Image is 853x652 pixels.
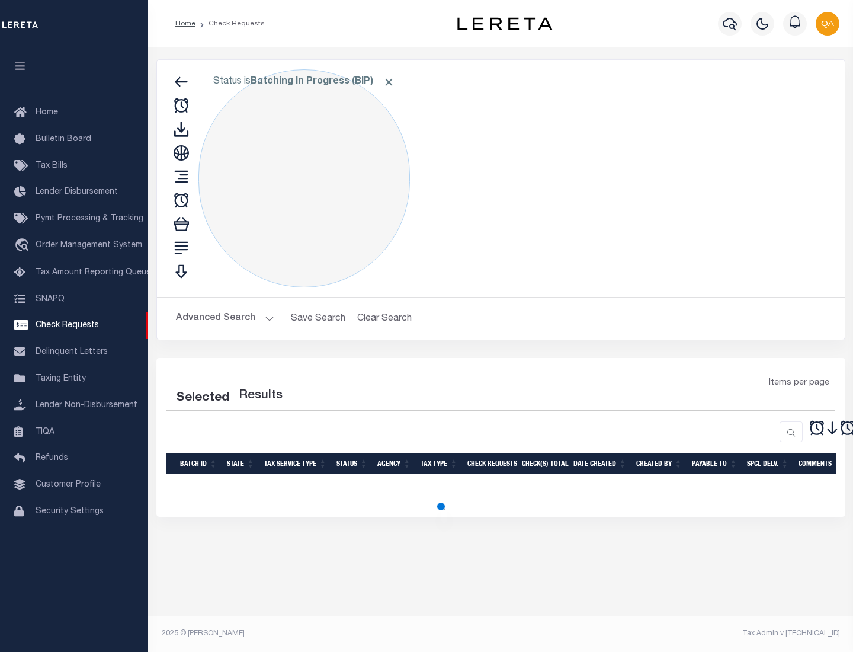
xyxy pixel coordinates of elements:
[176,389,229,408] div: Selected
[36,401,137,410] span: Lender Non-Disbursement
[383,76,395,88] span: Click to Remove
[36,321,99,330] span: Check Requests
[36,507,104,516] span: Security Settings
[175,453,222,474] th: Batch Id
[153,628,501,639] div: 2025 © [PERSON_NAME].
[198,69,410,287] div: Click to Edit
[36,348,108,356] span: Delinquent Letters
[259,453,332,474] th: Tax Service Type
[816,12,839,36] img: svg+xml;base64,PHN2ZyB4bWxucz0iaHR0cDovL3d3dy53My5vcmcvMjAwMC9zdmciIHBvaW50ZXItZXZlbnRzPSJub25lIi...
[794,453,847,474] th: Comments
[36,269,151,277] span: Tax Amount Reporting Queue
[36,135,91,143] span: Bulletin Board
[284,307,352,330] button: Save Search
[517,453,569,474] th: Check(s) Total
[36,188,118,196] span: Lender Disbursement
[36,295,65,303] span: SNAPQ
[373,453,416,474] th: Agency
[631,453,687,474] th: Created By
[332,453,373,474] th: Status
[36,108,58,117] span: Home
[687,453,742,474] th: Payable To
[769,377,829,390] span: Items per page
[222,453,259,474] th: State
[195,18,265,29] li: Check Requests
[36,427,54,436] span: TIQA
[176,307,274,330] button: Advanced Search
[742,453,794,474] th: Spcl Delv.
[352,307,417,330] button: Clear Search
[36,375,86,383] span: Taxing Entity
[36,481,101,489] span: Customer Profile
[457,17,552,30] img: logo-dark.svg
[36,241,142,250] span: Order Management System
[239,386,283,405] label: Results
[509,628,840,639] div: Tax Admin v.[TECHNICAL_ID]
[251,77,395,87] b: Batching In Progress (BIP)
[14,238,33,254] i: travel_explore
[36,454,68,462] span: Refunds
[463,453,517,474] th: Check Requests
[569,453,631,474] th: Date Created
[416,453,463,474] th: Tax Type
[175,20,195,27] a: Home
[36,215,143,223] span: Pymt Processing & Tracking
[36,162,68,170] span: Tax Bills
